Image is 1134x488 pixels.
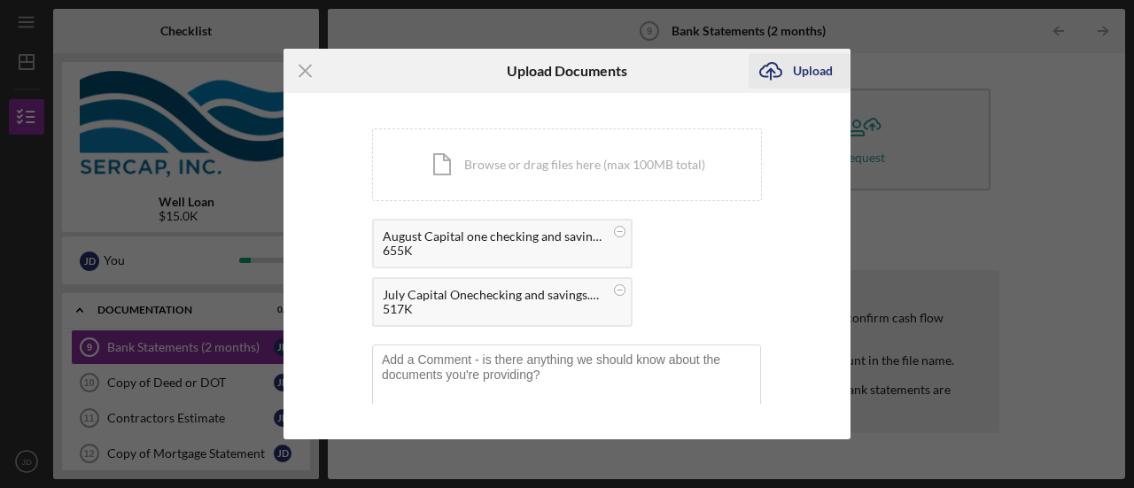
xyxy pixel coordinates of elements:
[383,288,604,302] div: July Capital Onechecking and savings.pdf
[749,53,850,89] button: Upload
[383,302,604,316] div: 517K
[383,244,604,258] div: 655K
[507,63,627,79] h6: Upload Documents
[793,53,833,89] div: Upload
[383,229,604,244] div: August Capital one checking and savings.pdf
